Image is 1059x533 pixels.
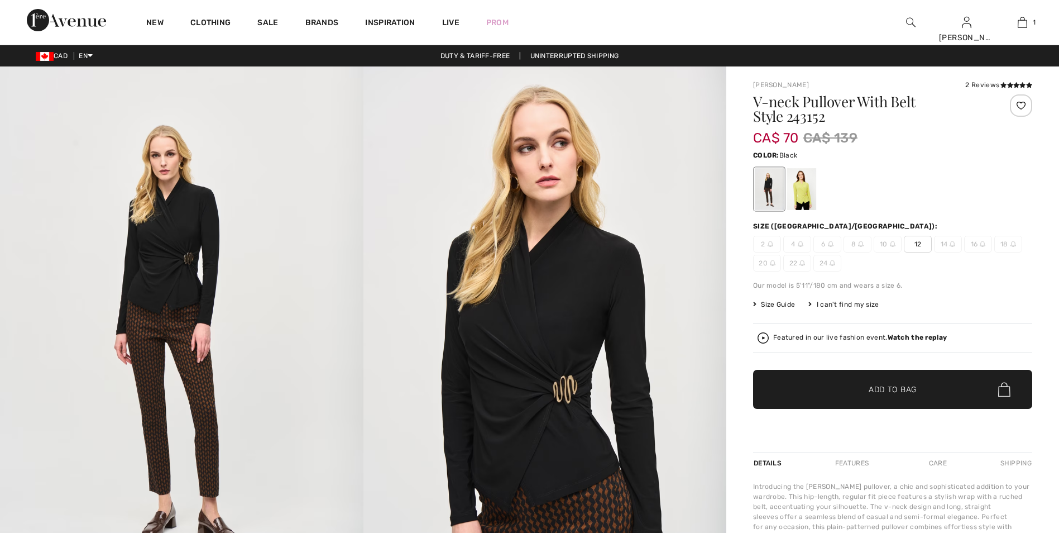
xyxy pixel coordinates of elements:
span: 24 [813,255,841,272]
img: ring-m.svg [890,241,895,247]
span: CA$ 139 [803,128,857,148]
span: CA$ 70 [753,119,799,146]
img: Canadian Dollar [36,52,54,61]
div: Details [753,453,784,473]
span: Add to Bag [869,384,917,396]
span: 22 [783,255,811,272]
span: 14 [934,236,962,253]
img: 1ère Avenue [27,9,106,31]
a: Clothing [190,18,231,30]
span: 12 [904,236,932,253]
a: Prom [486,17,509,28]
span: 6 [813,236,841,253]
h1: V-neck Pullover With Belt Style 243152 [753,94,986,123]
span: 10 [874,236,902,253]
div: Featured in our live fashion event. [773,334,947,341]
img: My Bag [1018,16,1027,29]
img: ring-m.svg [1010,241,1016,247]
div: [PERSON_NAME] [939,32,994,44]
div: Features [826,453,878,473]
a: New [146,18,164,30]
div: 2 Reviews [965,80,1032,90]
img: ring-m.svg [830,260,835,266]
a: Sale [257,18,278,30]
a: Sign In [962,17,971,27]
div: Our model is 5'11"/180 cm and wears a size 6. [753,280,1032,291]
span: 8 [844,236,871,253]
img: ring-m.svg [798,241,803,247]
img: Bag.svg [998,382,1010,397]
img: ring-m.svg [768,241,773,247]
img: Watch the replay [758,332,769,344]
img: ring-m.svg [950,241,955,247]
a: 1 [995,16,1050,29]
div: Size ([GEOGRAPHIC_DATA]/[GEOGRAPHIC_DATA]): [753,221,940,231]
span: 2 [753,236,781,253]
img: search the website [906,16,916,29]
span: CAD [36,52,72,60]
div: Black [755,168,784,210]
strong: Watch the replay [888,334,947,341]
img: ring-m.svg [770,260,775,266]
span: Size Guide [753,299,795,310]
img: ring-m.svg [828,241,833,247]
img: ring-m.svg [980,241,985,247]
div: I can't find my size [808,299,879,310]
a: Brands [305,18,339,30]
span: 20 [753,255,781,272]
img: ring-m.svg [858,241,864,247]
span: 1 [1033,17,1036,27]
div: Care [919,453,956,473]
div: Wasabi [787,168,816,210]
span: 18 [994,236,1022,253]
span: EN [79,52,93,60]
span: Inspiration [365,18,415,30]
span: 4 [783,236,811,253]
span: Color: [753,151,779,159]
a: [PERSON_NAME] [753,81,809,89]
img: My Info [962,16,971,29]
img: ring-m.svg [799,260,805,266]
span: 16 [964,236,992,253]
span: Black [779,151,798,159]
button: Add to Bag [753,370,1032,409]
a: Live [442,17,459,28]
